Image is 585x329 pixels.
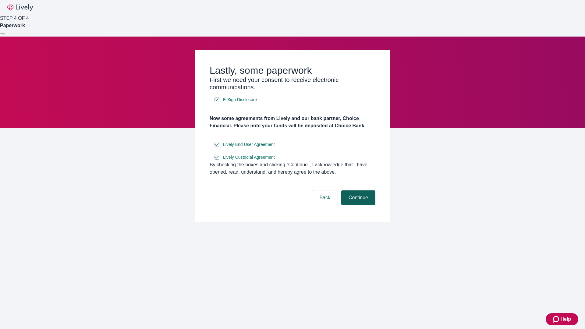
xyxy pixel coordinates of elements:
h3: First we need your consent to receive electronic communications. [210,76,375,91]
span: Lively End User Agreement [223,141,275,148]
img: Lively [7,4,33,11]
a: e-sign disclosure document [222,141,276,148]
span: Lively Custodial Agreement [223,154,275,161]
button: Continue [341,190,375,205]
a: e-sign disclosure document [222,96,258,104]
h2: Lastly, some paperwork [210,65,375,76]
div: By checking the boxes and clicking “Continue", I acknowledge that I have opened, read, understand... [210,161,375,176]
button: Back [312,190,338,205]
svg: Zendesk support icon [553,316,560,323]
span: Help [560,316,571,323]
a: e-sign disclosure document [222,154,276,161]
button: Zendesk support iconHelp [546,313,578,325]
h4: Now some agreements from Lively and our bank partner, Choice Financial. Please note your funds wi... [210,115,375,129]
span: E-Sign Disclosure [223,97,257,103]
